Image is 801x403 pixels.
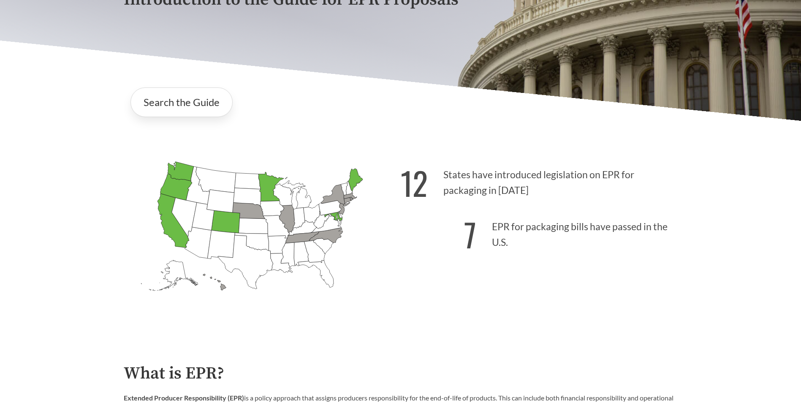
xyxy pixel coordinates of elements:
[401,154,678,206] p: States have introduced legislation on EPR for packaging in [DATE]
[464,211,476,258] strong: 7
[401,159,428,206] strong: 12
[124,364,678,383] h2: What is EPR?
[130,87,233,117] a: Search the Guide
[401,206,678,258] p: EPR for packaging bills have passed in the U.S.
[124,394,244,402] strong: Extended Producer Responsibility (EPR)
